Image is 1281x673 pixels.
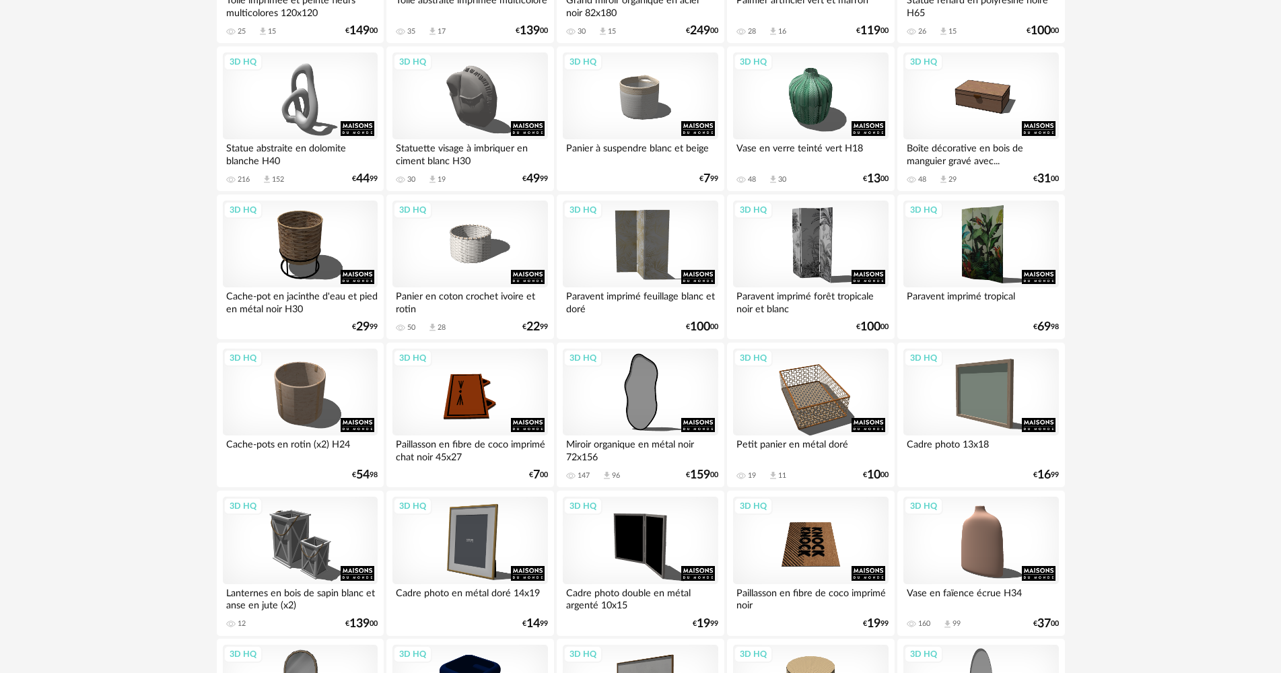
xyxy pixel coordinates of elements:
div: 3D HQ [734,349,773,367]
div: 15 [948,27,957,36]
div: 3D HQ [904,201,943,219]
a: 3D HQ Boîte décorative en bois de manguier gravé avec... 48 Download icon 29 €3100 [897,46,1064,192]
span: 49 [526,174,540,184]
a: 3D HQ Paravent imprimé feuillage blanc et doré €10000 [557,194,724,340]
div: Statue abstraite en dolomite blanche H40 [223,139,378,166]
span: Download icon [427,322,438,332]
div: 29 [948,175,957,184]
div: € 99 [522,322,548,332]
div: € 00 [686,470,718,480]
div: € 99 [699,174,718,184]
div: 28 [438,323,446,332]
a: 3D HQ Paillasson en fibre de coco imprimé chat noir 45x27 €700 [386,343,553,488]
span: 14 [526,619,540,629]
span: 7 [703,174,710,184]
div: 3D HQ [563,201,602,219]
div: 30 [578,27,586,36]
div: 3D HQ [393,645,432,663]
span: 69 [1037,322,1051,332]
div: 3D HQ [223,201,263,219]
div: Panier en coton crochet ivoire et rotin [392,287,547,314]
span: Download icon [258,26,268,36]
div: 48 [918,175,926,184]
div: 3D HQ [223,645,263,663]
div: Statuette visage à imbriquer en ciment blanc H30 [392,139,547,166]
div: 3D HQ [734,645,773,663]
div: Vase en verre teinté vert H18 [733,139,888,166]
span: 37 [1037,619,1051,629]
div: 19 [438,175,446,184]
a: 3D HQ Paravent imprimé tropical €6998 [897,194,1064,340]
div: Cache-pots en rotin (x2) H24 [223,435,378,462]
div: € 00 [856,26,889,36]
span: 100 [1031,26,1051,36]
div: 160 [918,619,930,629]
div: € 00 [529,470,548,480]
a: 3D HQ Petit panier en métal doré 19 Download icon 11 €1000 [727,343,894,488]
span: 44 [356,174,370,184]
span: 13 [867,174,880,184]
div: € 00 [345,26,378,36]
div: € 99 [863,619,889,629]
div: 3D HQ [734,201,773,219]
div: € 99 [1033,470,1059,480]
span: 249 [690,26,710,36]
div: Panier à suspendre blanc et beige [563,139,718,166]
div: 3D HQ [563,53,602,71]
div: Cadre photo 13x18 [903,435,1058,462]
div: 3D HQ [904,497,943,515]
div: Lanternes en bois de sapin blanc et anse en jute (x2) [223,584,378,611]
div: € 00 [686,26,718,36]
div: 216 [238,175,250,184]
div: € 00 [1033,619,1059,629]
span: 10 [867,470,880,480]
span: Download icon [942,619,953,629]
span: 16 [1037,470,1051,480]
div: € 00 [863,174,889,184]
div: Miroir organique en métal noir 72x156 [563,435,718,462]
div: 28 [748,27,756,36]
div: 3D HQ [393,201,432,219]
div: Paillasson en fibre de coco imprimé chat noir 45x27 [392,435,547,462]
div: 99 [953,619,961,629]
div: 3D HQ [393,349,432,367]
div: 3D HQ [223,349,263,367]
a: 3D HQ Statuette visage à imbriquer en ciment blanc H30 30 Download icon 19 €4999 [386,46,553,192]
div: 3D HQ [563,645,602,663]
div: 3D HQ [393,53,432,71]
span: Download icon [938,174,948,184]
div: 35 [407,27,415,36]
div: € 00 [863,470,889,480]
div: € 00 [516,26,548,36]
div: € 00 [345,619,378,629]
div: Paravent imprimé feuillage blanc et doré [563,287,718,314]
span: 22 [526,322,540,332]
span: Download icon [938,26,948,36]
div: 3D HQ [904,53,943,71]
div: 15 [268,27,276,36]
a: 3D HQ Miroir organique en métal noir 72x156 147 Download icon 96 €15900 [557,343,724,488]
div: 3D HQ [904,645,943,663]
span: Download icon [768,470,778,481]
div: € 00 [856,322,889,332]
span: 139 [520,26,540,36]
div: 15 [608,27,616,36]
a: 3D HQ Cache-pot en jacinthe d'eau et pied en métal noir H30 €2999 [217,194,384,340]
div: € 00 [1033,174,1059,184]
div: 152 [272,175,284,184]
div: € 98 [1033,322,1059,332]
div: € 00 [1027,26,1059,36]
span: Download icon [602,470,612,481]
div: Boîte décorative en bois de manguier gravé avec... [903,139,1058,166]
div: 26 [918,27,926,36]
div: Cache-pot en jacinthe d'eau et pied en métal noir H30 [223,287,378,314]
span: 139 [349,619,370,629]
span: Download icon [598,26,608,36]
div: 3D HQ [393,497,432,515]
div: Petit panier en métal doré [733,435,888,462]
span: Download icon [427,26,438,36]
div: 30 [407,175,415,184]
span: Download icon [262,174,272,184]
div: € 99 [352,322,378,332]
span: Download icon [768,26,778,36]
